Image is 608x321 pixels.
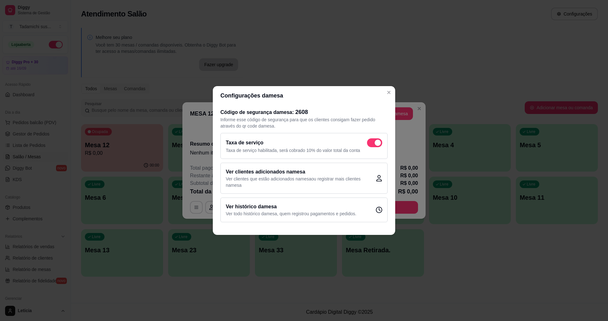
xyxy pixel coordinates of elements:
[226,147,382,154] p: Taxa de serviço habilitada, será cobrado 10% do valor total da conta
[226,168,376,176] h2: Ver clientes adicionados na mesa
[226,139,263,147] h2: Taxa de serviço
[226,176,376,188] p: Ver clientes que estão adicionados na mesa ou registrar mais clientes na mesa
[295,109,308,115] span: 2608
[213,86,395,105] header: Configurações da mesa
[384,87,394,98] button: Close
[226,211,356,217] p: Ver todo histórico da mesa , quem registrou pagamentos e pedidos.
[220,108,388,116] h2: Código de segurança da mesa :
[226,203,356,211] h2: Ver histórico da mesa
[220,116,388,129] p: Informe esse código de segurança para que os clientes consigam fazer pedido através do qr code da...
